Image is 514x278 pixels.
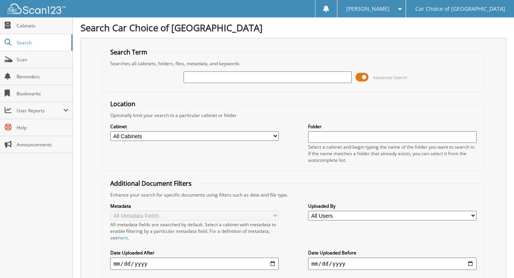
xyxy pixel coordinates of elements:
[106,112,480,119] div: Optionally limit your search to a particular cabinet or folder
[17,39,67,46] span: Search
[475,241,514,278] iframe: Chat Widget
[110,221,278,241] div: All metadata fields are searched by default. Select a cabinet with metadata to enable filtering b...
[106,48,151,56] legend: Search Term
[81,21,506,34] h1: Search Car Choice of [GEOGRAPHIC_DATA]
[308,203,476,209] label: Uploaded By
[346,7,389,11] span: [PERSON_NAME]
[118,234,128,241] a: here
[308,258,476,270] input: end
[373,75,407,80] span: Advanced Search
[17,56,69,63] span: Scan
[110,249,278,256] label: Date Uploaded After
[308,249,476,256] label: Date Uploaded Before
[17,73,69,80] span: Reminders
[17,124,69,131] span: Help
[17,141,69,148] span: Announcements
[110,258,278,270] input: start
[17,107,63,114] span: User Reports
[415,7,505,11] span: Car Choice of [GEOGRAPHIC_DATA]
[106,179,195,188] legend: Additional Document Filters
[308,144,476,163] div: Select a cabinet and begin typing the name of the folder you want to search in. If the name match...
[17,90,69,97] span: Bookmarks
[308,123,476,130] label: Folder
[8,3,66,14] img: scan123-logo-white.svg
[17,22,69,29] span: Cabinets
[110,203,278,209] label: Metadata
[106,100,139,108] legend: Location
[110,123,278,130] label: Cabinet
[106,192,480,198] div: Enhance your search for specific documents using filters such as date and file type.
[106,60,480,67] div: Searches all cabinets, folders, files, metadata, and keywords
